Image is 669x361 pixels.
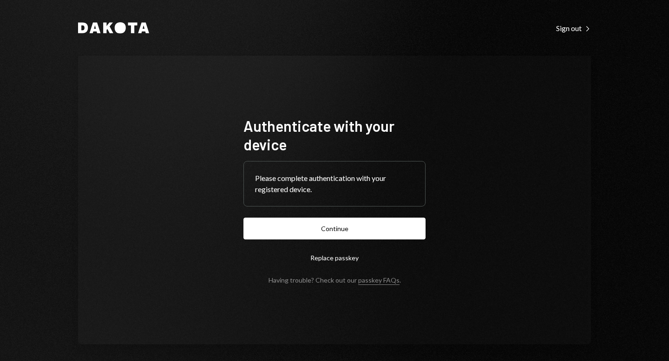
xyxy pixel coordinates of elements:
a: passkey FAQs [358,276,400,285]
button: Continue [243,218,426,239]
h1: Authenticate with your device [243,116,426,154]
a: Sign out [556,23,591,33]
div: Please complete authentication with your registered device. [255,173,414,195]
div: Sign out [556,24,591,33]
div: Having trouble? Check out our . [269,276,401,284]
button: Replace passkey [243,247,426,269]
